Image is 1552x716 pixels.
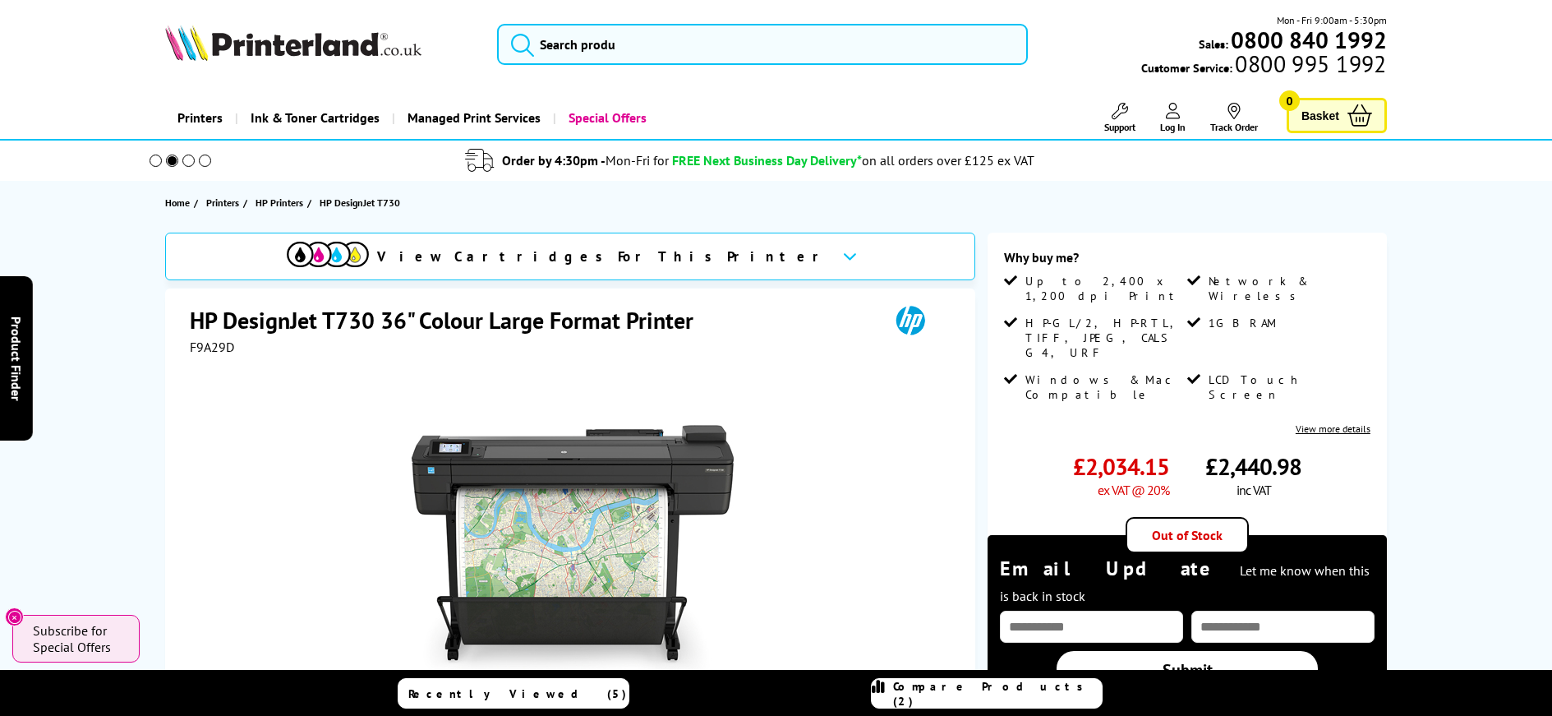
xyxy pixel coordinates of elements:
[873,305,948,335] img: HP
[190,305,710,335] h1: HP DesignJet T730 36" Colour Large Format Printer
[256,194,307,211] a: HP Printers
[1004,249,1370,274] div: Why buy me?
[206,194,243,211] a: Printers
[256,194,303,211] span: HP Printers
[1199,36,1228,52] span: Sales:
[1209,274,1366,303] span: Network & Wireless
[206,194,239,211] span: Printers
[5,607,24,626] button: Close
[320,194,404,211] a: HP DesignJet T730
[1104,121,1135,133] span: Support
[1301,104,1339,127] span: Basket
[398,678,629,709] a: Recently Viewed (5)
[165,194,190,211] span: Home
[1098,482,1169,498] span: ex VAT @ 20%
[1210,103,1258,133] a: Track Order
[235,97,392,139] a: Ink & Toner Cartridges
[165,97,235,139] a: Printers
[1057,651,1319,689] a: Submit
[672,152,862,169] span: FREE Next Business Day Delivery*
[1000,556,1375,607] div: Email Update
[1104,103,1135,133] a: Support
[1232,56,1386,72] span: 0800 995 1992
[1209,316,1278,330] span: 1GB RAM
[392,97,553,139] a: Managed Print Services
[893,679,1102,709] span: Compare Products (2)
[1025,316,1183,360] span: HP-GL/2, HP-RTL, TIFF, JPEG, CALS G4, URF
[287,242,369,267] img: cmyk-icon.svg
[1228,32,1387,48] a: 0800 840 1992
[408,686,627,701] span: Recently Viewed (5)
[871,678,1103,709] a: Compare Products (2)
[127,146,1374,175] li: modal_delivery
[553,97,659,139] a: Special Offers
[33,622,123,655] span: Subscribe for Special Offers
[190,339,234,355] span: F9A29D
[1000,562,1370,604] span: Let me know when this is back in stock
[1160,121,1186,133] span: Log In
[1209,372,1366,402] span: LCD Touch Screen
[606,152,669,169] span: Mon-Fri for
[1277,12,1387,28] span: Mon - Fri 9:00am - 5:30pm
[8,316,25,400] span: Product Finder
[251,97,380,139] span: Ink & Toner Cartridges
[165,25,477,64] a: Printerland Logo
[1073,451,1169,482] span: £2,034.15
[1231,25,1387,55] b: 0800 840 1992
[1279,90,1300,111] span: 0
[320,194,400,211] span: HP DesignJet T730
[165,194,194,211] a: Home
[1160,103,1186,133] a: Log In
[412,388,734,710] img: HP DesignJet T730
[1237,482,1271,498] span: inc VAT
[497,24,1027,65] input: Search produ
[1141,56,1386,76] span: Customer Service:
[502,152,669,169] span: Order by 4:30pm -
[1025,372,1183,402] span: Windows & Mac Compatible
[165,25,421,61] img: Printerland Logo
[1126,517,1249,553] div: Out of Stock
[1205,451,1301,482] span: £2,440.98
[377,247,829,266] span: View Cartridges For This Printer
[1025,274,1183,303] span: Up to 2,400 x 1,200 dpi Print
[1287,98,1387,133] a: Basket 0
[1296,423,1370,435] a: View more details
[862,152,1034,169] div: on all orders over £125 ex VAT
